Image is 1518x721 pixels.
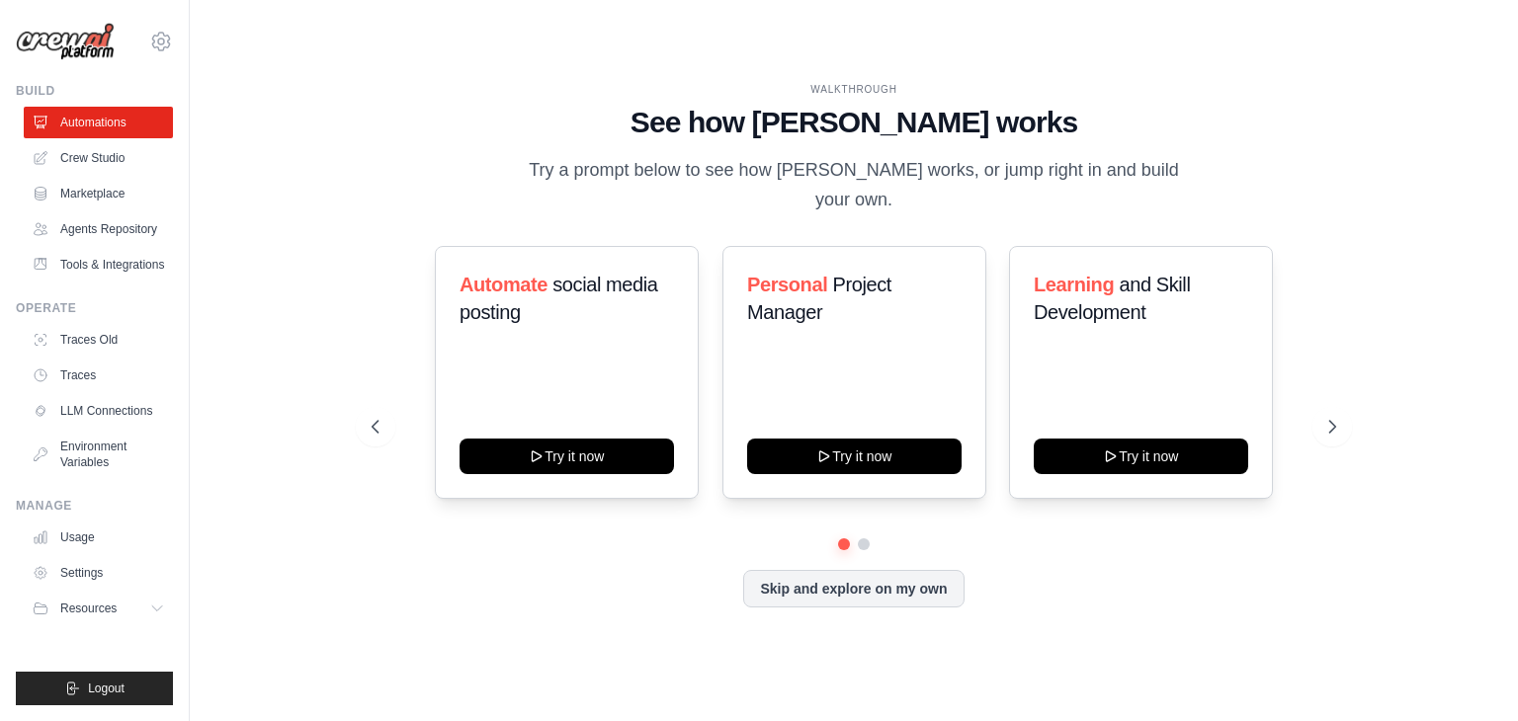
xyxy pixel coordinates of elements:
[16,672,173,705] button: Logout
[88,681,125,696] span: Logout
[1034,274,1190,323] span: and Skill Development
[24,324,173,356] a: Traces Old
[16,300,173,316] div: Operate
[24,213,173,245] a: Agents Repository
[24,142,173,174] a: Crew Studio
[460,439,674,474] button: Try it now
[60,601,117,616] span: Resources
[16,83,173,99] div: Build
[460,274,658,323] span: social media posting
[747,274,827,295] span: Personal
[747,439,962,474] button: Try it now
[1034,439,1248,474] button: Try it now
[372,82,1336,97] div: WALKTHROUGH
[24,593,173,624] button: Resources
[24,521,173,553] a: Usage
[747,274,891,323] span: Project Manager
[1034,274,1114,295] span: Learning
[24,178,173,209] a: Marketplace
[24,249,173,280] a: Tools & Integrations
[24,395,173,427] a: LLM Connections
[743,570,964,607] button: Skip and explore on my own
[522,156,1186,214] p: Try a prompt below to see how [PERSON_NAME] works, or jump right in and build your own.
[16,498,173,514] div: Manage
[24,431,173,478] a: Environment Variables
[16,23,115,61] img: Logo
[24,557,173,589] a: Settings
[460,274,548,295] span: Automate
[24,360,173,391] a: Traces
[372,105,1336,140] h1: See how [PERSON_NAME] works
[24,107,173,138] a: Automations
